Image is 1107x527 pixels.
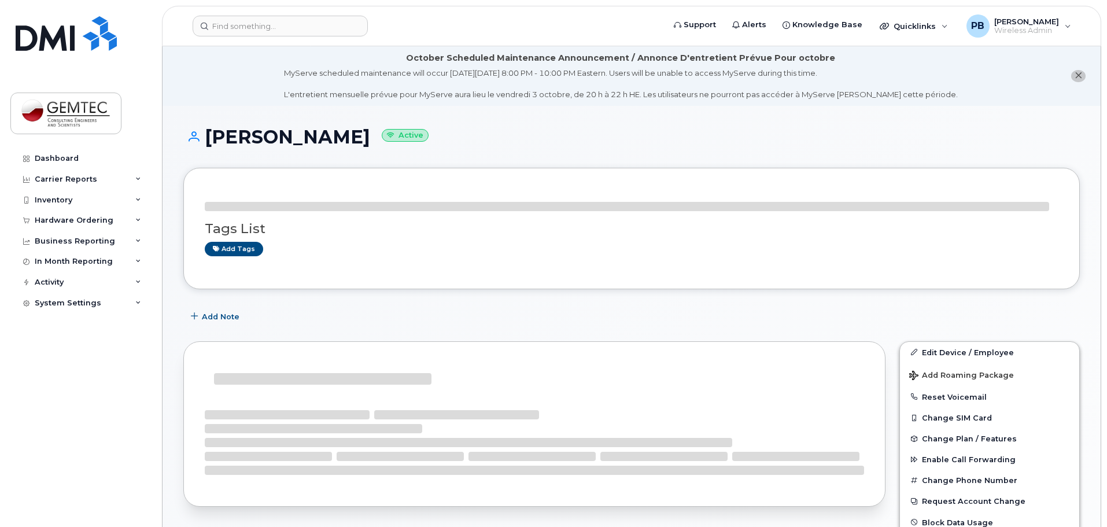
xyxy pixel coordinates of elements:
[900,470,1079,491] button: Change Phone Number
[284,68,958,100] div: MyServe scheduled maintenance will occur [DATE][DATE] 8:00 PM - 10:00 PM Eastern. Users will be u...
[382,129,429,142] small: Active
[406,52,835,64] div: October Scheduled Maintenance Announcement / Annonce D'entretient Prévue Pour octobre
[202,311,239,322] span: Add Note
[183,307,249,327] button: Add Note
[922,455,1016,464] span: Enable Call Forwarding
[922,434,1017,443] span: Change Plan / Features
[900,449,1079,470] button: Enable Call Forwarding
[900,428,1079,449] button: Change Plan / Features
[205,222,1058,236] h3: Tags List
[1071,70,1086,82] button: close notification
[900,491,1079,511] button: Request Account Change
[900,386,1079,407] button: Reset Voicemail
[909,371,1014,382] span: Add Roaming Package
[900,342,1079,363] a: Edit Device / Employee
[900,407,1079,428] button: Change SIM Card
[900,363,1079,386] button: Add Roaming Package
[183,127,1080,147] h1: [PERSON_NAME]
[205,242,263,256] a: Add tags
